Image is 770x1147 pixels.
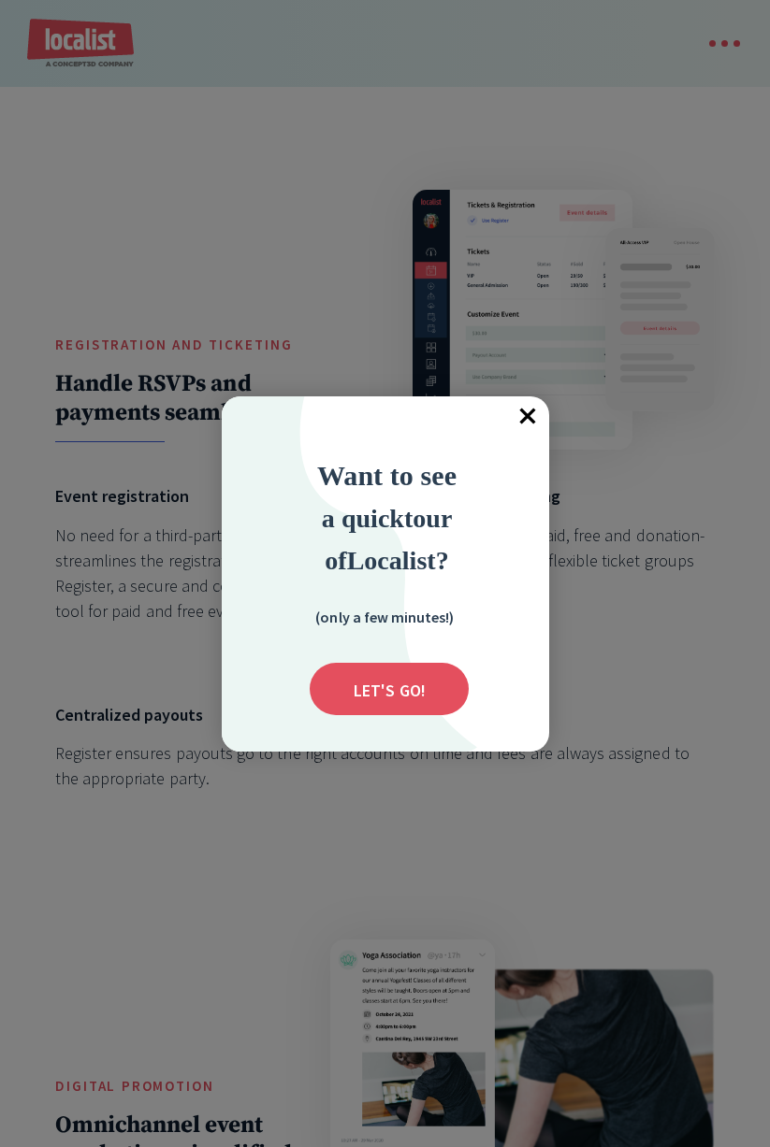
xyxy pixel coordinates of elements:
[291,605,478,628] div: (only a few minutes!)
[317,460,457,491] strong: Want to see
[310,663,469,715] div: Submit
[322,504,404,533] span: a quick
[325,504,452,575] strong: ur of
[508,396,549,437] div: Close popup
[404,504,426,533] strong: to
[347,546,449,575] strong: Localist?
[508,396,549,437] span: ×
[266,454,509,581] div: Want to see a quick tour of Localist?
[315,608,454,626] strong: (only a few minutes!)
